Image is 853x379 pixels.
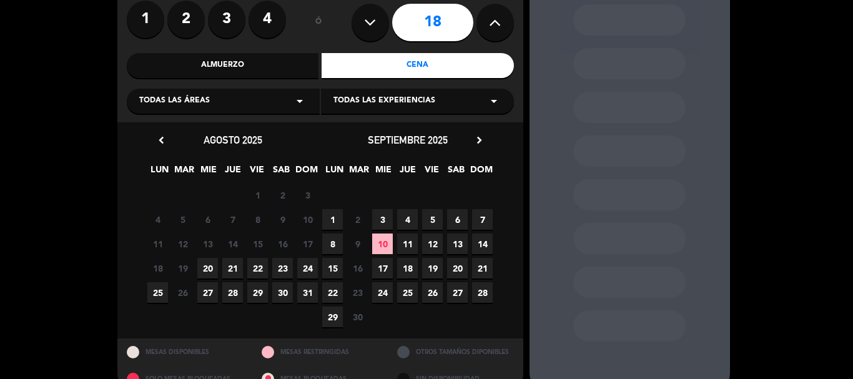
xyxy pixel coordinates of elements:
[322,234,343,254] span: 8
[397,162,418,183] span: JUE
[222,209,243,230] span: 7
[197,282,218,303] span: 27
[372,234,393,254] span: 10
[422,162,442,183] span: VIE
[222,258,243,278] span: 21
[347,282,368,303] span: 23
[271,162,292,183] span: SAB
[397,209,418,230] span: 4
[446,162,466,183] span: SAB
[247,162,267,183] span: VIE
[422,258,443,278] span: 19
[272,234,293,254] span: 16
[247,258,268,278] span: 22
[397,234,418,254] span: 11
[208,1,245,38] label: 3
[324,162,345,183] span: LUN
[172,209,193,230] span: 5
[272,258,293,278] span: 23
[347,258,368,278] span: 16
[198,162,219,183] span: MIE
[117,338,253,365] div: MESAS DISPONIBLES
[397,258,418,278] span: 18
[368,134,448,146] span: septiembre 2025
[447,282,468,303] span: 27
[473,134,486,147] i: chevron_right
[297,209,318,230] span: 10
[197,258,218,278] span: 20
[204,134,262,146] span: agosto 2025
[347,307,368,327] span: 30
[172,234,193,254] span: 12
[167,1,205,38] label: 2
[272,209,293,230] span: 9
[447,209,468,230] span: 6
[147,282,168,303] span: 25
[347,209,368,230] span: 2
[298,1,339,44] div: ó
[297,258,318,278] span: 24
[247,234,268,254] span: 15
[155,134,168,147] i: chevron_left
[372,209,393,230] span: 3
[397,282,418,303] span: 25
[322,307,343,327] span: 29
[322,258,343,278] span: 15
[252,338,388,365] div: MESAS RESTRINGIDAS
[472,209,493,230] span: 7
[297,282,318,303] span: 31
[222,282,243,303] span: 28
[373,162,393,183] span: MIE
[222,162,243,183] span: JUE
[322,209,343,230] span: 1
[172,282,193,303] span: 26
[422,234,443,254] span: 12
[322,282,343,303] span: 22
[147,209,168,230] span: 4
[147,258,168,278] span: 18
[422,209,443,230] span: 5
[127,1,164,38] label: 1
[472,282,493,303] span: 28
[139,95,210,107] span: Todas las áreas
[272,185,293,205] span: 2
[272,282,293,303] span: 30
[247,282,268,303] span: 29
[472,258,493,278] span: 21
[422,282,443,303] span: 26
[147,234,168,254] span: 11
[372,282,393,303] span: 24
[149,162,170,183] span: LUN
[247,185,268,205] span: 1
[347,234,368,254] span: 9
[249,1,286,38] label: 4
[486,94,501,109] i: arrow_drop_down
[292,94,307,109] i: arrow_drop_down
[322,53,514,78] div: Cena
[388,338,523,365] div: OTROS TAMAÑOS DIPONIBLES
[472,234,493,254] span: 14
[447,258,468,278] span: 20
[297,185,318,205] span: 3
[297,234,318,254] span: 17
[295,162,316,183] span: DOM
[447,234,468,254] span: 13
[372,258,393,278] span: 17
[247,209,268,230] span: 8
[197,209,218,230] span: 6
[470,162,491,183] span: DOM
[172,258,193,278] span: 19
[333,95,435,107] span: Todas las experiencias
[222,234,243,254] span: 14
[197,234,218,254] span: 13
[348,162,369,183] span: MAR
[174,162,194,183] span: MAR
[127,53,319,78] div: Almuerzo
